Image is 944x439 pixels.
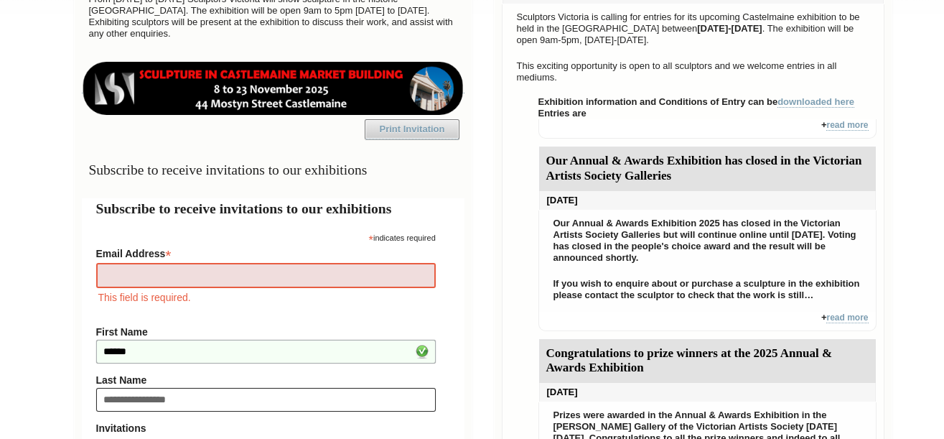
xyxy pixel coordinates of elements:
[96,290,436,305] div: This field is required.
[510,8,877,50] p: Sculptors Victoria is calling for entries for its upcoming Castelmaine exhibition to be held in t...
[96,230,436,244] div: indicates required
[546,214,869,267] p: Our Annual & Awards Exhibition 2025 has closed in the Victorian Artists Society Galleries but wil...
[539,191,876,210] div: [DATE]
[538,119,877,139] div: +
[539,383,876,402] div: [DATE]
[96,244,436,261] label: Email Address
[82,156,464,184] h3: Subscribe to receive invitations to our exhibitions
[826,313,868,323] a: read more
[777,96,854,108] a: downloaded here
[96,198,450,219] h2: Subscribe to receive invitations to our exhibitions
[365,119,459,139] a: Print Invitation
[539,147,876,191] div: Our Annual & Awards Exhibition has closed in the Victorian Artists Society Galleries
[82,62,464,115] img: castlemaine-ldrbd25v2.png
[96,374,436,386] label: Last Name
[697,23,762,34] strong: [DATE]-[DATE]
[96,422,436,434] strong: Invitations
[538,312,877,331] div: +
[539,339,876,384] div: Congratulations to prize winners at the 2025 Annual & Awards Exhibition
[826,120,868,131] a: read more
[96,326,436,338] label: First Name
[546,274,869,305] p: If you wish to enquire about or purchase a sculpture in the exhibition please contact the sculpto...
[538,96,855,108] strong: Exhibition information and Conditions of Entry can be
[510,57,877,87] p: This exciting opportunity is open to all sculptors and we welcome entries in all mediums.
